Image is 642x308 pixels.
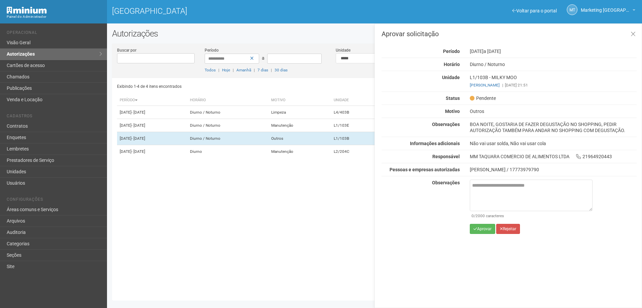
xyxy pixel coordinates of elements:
td: [DATE] [117,106,187,119]
div: [PERSON_NAME] / 17773979790 [470,167,637,173]
li: Configurações [7,197,102,204]
span: - [DATE] [131,123,145,128]
a: Todos [205,68,216,72]
div: Diurno / Noturno [465,61,642,67]
strong: Informações adicionais [410,141,460,146]
a: Marketing [GEOGRAPHIC_DATA] [581,8,635,14]
a: Amanhã [236,68,251,72]
li: Operacional [7,30,102,37]
div: BOA NOITE, GOSTARIA DE FAZER DEGUSTAÇÃO NO SHOPPING, PEDIR AUTORIZAÇÃO TAMBÉM PARA ANDAR NO SHOPP... [465,121,642,133]
th: Motivo [269,95,331,106]
td: Manutenção [269,119,331,132]
td: [DATE] [117,132,187,145]
a: 30 dias [275,68,288,72]
td: Manutenção [269,145,331,158]
h2: Autorizações [112,28,637,39]
strong: Período [443,49,460,54]
strong: Observações [432,180,460,185]
strong: Pessoas e empresas autorizadas [390,167,460,172]
span: a [262,55,264,61]
td: [DATE] [117,145,187,158]
div: Painel do Administrador [7,14,102,20]
td: Diurno / Noturno [187,119,269,132]
div: /2000 caracteres [471,213,591,219]
td: Diurno / Noturno [187,106,269,119]
a: MT [567,4,577,15]
strong: Unidade [442,75,460,80]
td: L4/403B [331,106,379,119]
span: Marketing Taquara Plaza [581,1,631,13]
h1: [GEOGRAPHIC_DATA] [112,7,369,15]
strong: Observações [432,122,460,127]
td: L1/103B [331,132,379,145]
span: - [DATE] [131,110,145,115]
th: Unidade [331,95,379,106]
div: MM TAQUARA COMERCIO DE ALIMENTOS LTDA 21964920443 [465,153,642,160]
th: Período [117,95,187,106]
h3: Aprovar solicitação [382,30,637,37]
label: Buscar por [117,47,136,53]
strong: Horário [444,62,460,67]
div: [DATE] [465,48,642,54]
span: | [271,68,272,72]
li: Cadastros [7,114,102,121]
span: | [502,83,503,87]
button: Rejeitar [496,224,520,234]
a: Fechar [626,27,640,42]
strong: Responsável [432,154,460,159]
span: 0 [471,213,474,218]
span: a [DATE] [484,49,501,54]
a: Voltar para o portal [512,8,557,13]
a: [PERSON_NAME] [470,83,500,87]
div: Exibindo 1-4 de 4 itens encontrados [117,81,372,91]
a: Hoje [222,68,230,72]
span: - [DATE] [131,149,145,154]
td: Limpeza [269,106,331,119]
span: | [218,68,219,72]
label: Unidade [336,47,350,53]
span: Pendente [470,95,496,101]
div: L1/103B - MILKY MOO [465,74,642,88]
td: Diurno [187,145,269,158]
strong: Status [446,96,460,101]
th: Horário [187,95,269,106]
td: Outros [269,132,331,145]
td: Diurno / Noturno [187,132,269,145]
img: Minium [7,7,47,14]
button: Aprovar [470,224,495,234]
div: [DATE] 21:51 [470,82,637,88]
span: | [233,68,234,72]
div: Não vai usar solda, Não vai usar cola [465,140,642,146]
td: L1/103E [331,119,379,132]
td: L2/204C [331,145,379,158]
td: [DATE] [117,119,187,132]
span: | [254,68,255,72]
div: Outros [465,108,642,114]
span: - [DATE] [131,136,145,141]
a: 7 dias [257,68,268,72]
strong: Motivo [445,109,460,114]
label: Período [205,47,219,53]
